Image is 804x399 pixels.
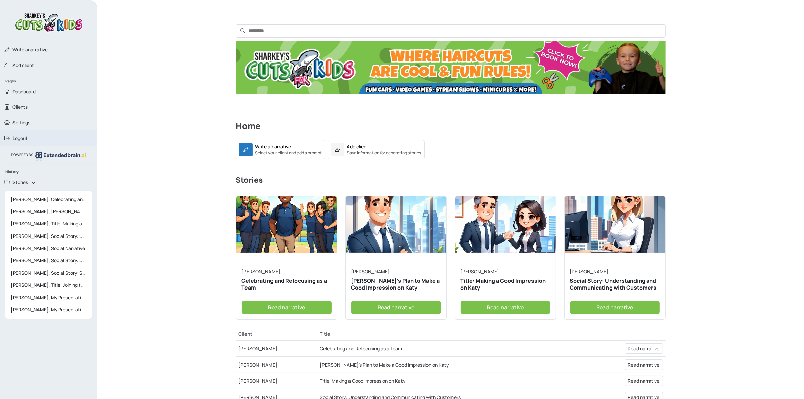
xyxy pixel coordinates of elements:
a: [PERSON_NAME], Social Story: Understanding and Communicating with Customers [5,230,92,242]
a: [PERSON_NAME], Title: Making a Good Impression on Katy [5,218,92,230]
a: [PERSON_NAME] [239,361,278,368]
h5: Social Story: Understanding and Communicating with Customers [570,278,660,291]
span: Logout [12,135,28,142]
a: [PERSON_NAME], Social Story: Staying Calm and Assured in New Situations [5,267,92,279]
span: [PERSON_NAME], Social Narrative [8,242,89,254]
a: Add clientSave information for generating stories [328,140,425,159]
div: Write a narrative [255,143,291,150]
a: Read narrative [625,343,663,354]
a: [PERSON_NAME] [351,268,390,275]
small: Save information for generating stories [347,150,422,156]
a: Read narrative [461,301,550,314]
h5: [PERSON_NAME]'s Plan to Make a Good Impression on Katy [351,278,441,291]
a: Celebrating and Refocusing as a Team [320,345,402,352]
h5: Celebrating and Refocusing as a Team [242,278,332,291]
span: Clients [12,104,28,110]
span: [PERSON_NAME], Celebrating and Refocusing as a Team [8,193,89,205]
span: [PERSON_NAME], Social Story: Understanding and Communicating with Customers [8,230,89,242]
a: Write a narrativeSelect your client and add a prompt [236,140,325,159]
div: Add client [347,143,369,150]
a: [PERSON_NAME], My Presentation at the Sharkeys National Convention [5,292,92,304]
h2: Home [236,121,666,134]
a: Title: Making a Good Impression on Katy [320,378,406,384]
span: narrative [12,46,48,53]
span: [PERSON_NAME], [PERSON_NAME]'s Plan to Make a Good Impression on Katy [8,205,89,218]
img: narrative [455,196,556,253]
img: narrative [565,196,665,253]
span: Add client [12,62,34,69]
span: [PERSON_NAME], Social Story: Understanding and Solving Service Disruptions [8,254,89,267]
img: logo [35,152,86,160]
a: [PERSON_NAME], Celebrating and Refocusing as a Team [5,193,92,205]
a: [PERSON_NAME] [570,268,609,275]
span: Settings [12,119,30,126]
a: [PERSON_NAME]'s Plan to Make a Good Impression on Katy [320,361,449,368]
a: Write a narrativeSelect your client and add a prompt [236,146,325,152]
img: logo [13,11,84,33]
span: [PERSON_NAME], Social Story: Staying Calm and Assured in New Situations [8,267,89,279]
h5: Title: Making a Good Impression on Katy [461,278,550,291]
a: Read narrative [625,376,663,386]
a: Read narrative [625,359,663,370]
a: [PERSON_NAME] [239,378,278,384]
a: Read narrative [351,301,441,314]
a: [PERSON_NAME], Social Story: Understanding and Solving Service Disruptions [5,254,92,267]
img: narrative [236,196,337,253]
a: [PERSON_NAME] [461,268,499,275]
a: Read narrative [570,301,660,314]
a: [PERSON_NAME], My Presentation at the Sharkeys National Convention [5,304,92,316]
a: [PERSON_NAME], [PERSON_NAME]'s Plan to Make a Good Impression on Katy [5,205,92,218]
a: Add clientSave information for generating stories [328,146,425,152]
span: [PERSON_NAME], Title: Joining the Block Builders [8,279,89,291]
small: Select your client and add a prompt [255,150,322,156]
a: [PERSON_NAME] [242,268,281,275]
h3: Stories [236,176,666,188]
a: [PERSON_NAME] [239,345,278,352]
span: Dashboard [12,88,36,95]
a: [PERSON_NAME], Social Narrative [5,242,92,254]
th: Client [236,328,317,341]
img: Ad Banner [236,41,666,94]
span: [PERSON_NAME], My Presentation at the Sharkeys National Convention [8,304,89,316]
img: narrative [346,196,446,253]
span: [PERSON_NAME], Title: Making a Good Impression on Katy [8,218,89,230]
span: Write a [12,47,28,53]
a: Read narrative [242,301,332,314]
a: [PERSON_NAME], Title: Joining the Block Builders [5,279,92,291]
span: Stories [12,179,28,186]
th: Title [317,328,586,341]
span: [PERSON_NAME], My Presentation at the Sharkeys National Convention [8,292,89,304]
